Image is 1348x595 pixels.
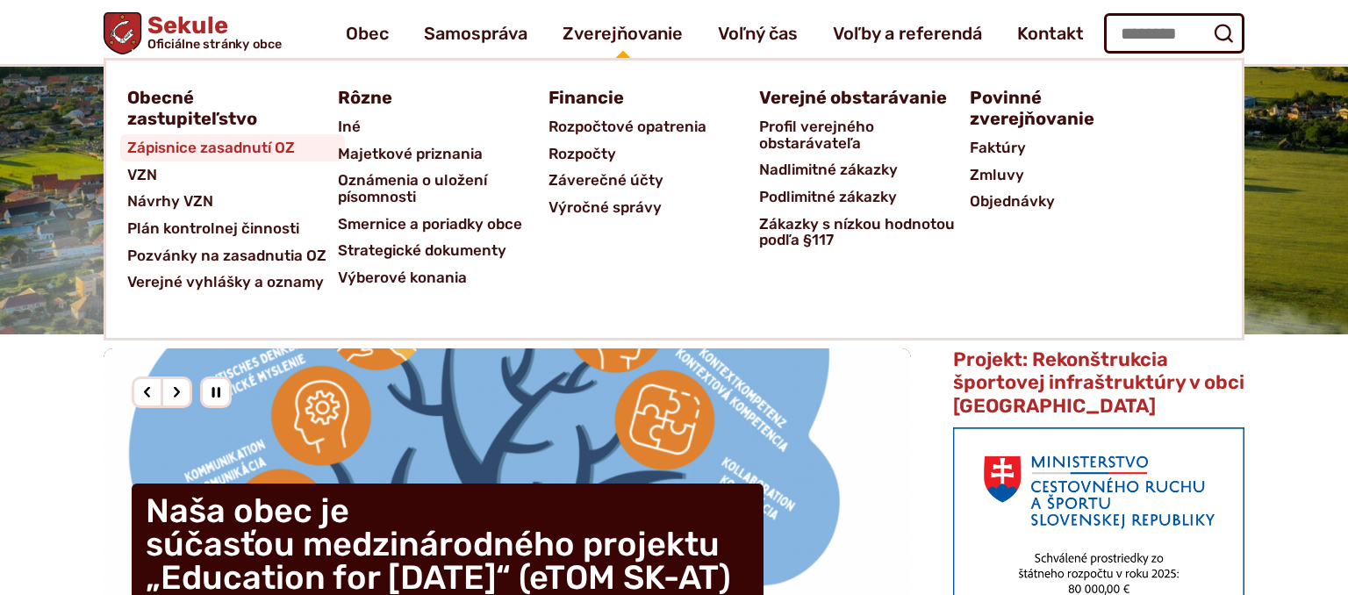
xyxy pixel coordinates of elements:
[549,82,624,113] span: Financie
[127,242,326,269] span: Pozvánky na zasadnutia OZ
[970,188,1055,215] span: Objednávky
[141,14,282,51] h1: Sekule
[549,113,706,140] span: Rozpočtové opatrenia
[759,183,897,211] span: Podlimitné zákazky
[127,82,317,134] a: Obecné zastupiteľstvo
[549,140,616,168] span: Rozpočty
[549,82,738,113] a: Financie
[104,12,141,54] img: Prejsť na domovskú stránku
[970,134,1180,161] a: Faktúry
[127,269,338,296] a: Verejné vyhlášky a oznamy
[127,188,338,215] a: Návrhy VZN
[759,82,949,113] a: Verejné obstarávanie
[127,161,157,189] span: VZN
[549,113,759,140] a: Rozpočtové opatrenia
[424,9,527,58] a: Samospráva
[338,211,549,238] a: Smernice a poriadky obce
[338,264,467,291] span: Výberové konania
[127,134,338,161] a: Zápisnice zasadnutí OZ
[953,348,1244,418] span: Projekt: Rekonštrukcia športovej infraštruktúry v obci [GEOGRAPHIC_DATA]
[549,140,759,168] a: Rozpočty
[338,140,549,168] a: Majetkové priznania
[127,134,295,161] span: Zápisnice zasadnutí OZ
[161,376,192,408] div: Nasledujúci slajd
[970,134,1026,161] span: Faktúry
[1017,9,1084,58] a: Kontakt
[104,12,282,54] a: Logo Sekule, prejsť na domovskú stránku.
[346,9,389,58] a: Obec
[759,113,970,156] a: Profil verejného obstarávateľa
[338,113,549,140] a: Iné
[759,82,947,113] span: Verejné obstarávanie
[338,237,506,264] span: Strategické dokumenty
[338,82,527,113] a: Rôzne
[338,82,392,113] span: Rôzne
[718,9,798,58] a: Voľný čas
[200,376,232,408] div: Pozastaviť pohyb slajdera
[127,188,213,215] span: Návrhy VZN
[759,156,970,183] a: Nadlimitné zákazky
[338,264,549,291] a: Výberové konania
[338,140,483,168] span: Majetkové priznania
[338,211,522,238] span: Smernice a poriadky obce
[549,194,662,221] span: Výročné správy
[127,215,338,242] a: Plán kontrolnej činnosti
[563,9,683,58] a: Zverejňovanie
[549,167,759,194] a: Záverečné účty
[127,269,324,296] span: Verejné vyhlášky a oznamy
[132,376,163,408] div: Predošlý slajd
[338,237,549,264] a: Strategické dokumenty
[338,113,361,140] span: Iné
[833,9,982,58] a: Voľby a referendá
[338,167,549,210] a: Oznámenia o uložení písomnosti
[970,82,1159,134] a: Povinné zverejňovanie
[759,183,970,211] a: Podlimitné zákazky
[759,211,970,254] a: Zákazky s nízkou hodnotou podľa §117
[970,188,1180,215] a: Objednávky
[127,161,338,189] a: VZN
[127,215,299,242] span: Plán kontrolnej činnosti
[970,161,1024,189] span: Zmluvy
[549,194,759,221] a: Výročné správy
[549,167,663,194] span: Záverečné účty
[127,242,338,269] a: Pozvánky na zasadnutia OZ
[970,161,1180,189] a: Zmluvy
[759,156,898,183] span: Nadlimitné zákazky
[147,38,283,50] span: Oficiálne stránky obce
